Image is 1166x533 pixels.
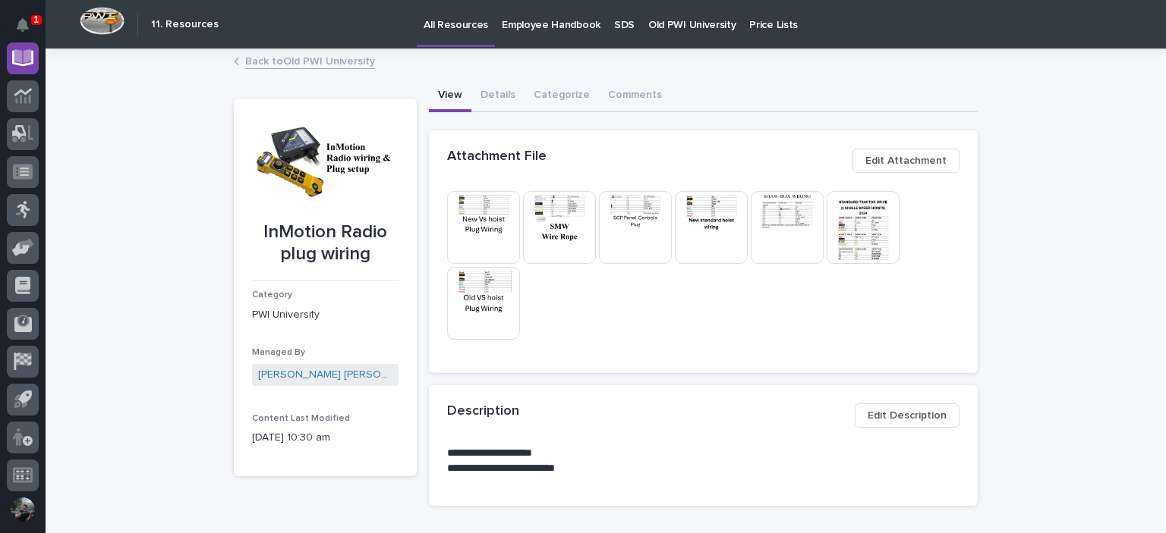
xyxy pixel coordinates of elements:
h2: Attachment File [447,149,547,165]
button: Edit Description [855,403,960,428]
button: Notifications [7,9,39,41]
button: users-avatar [7,494,39,525]
span: Content Last Modified [252,414,350,423]
div: Notifications1 [19,18,39,42]
span: Edit Description [868,406,947,425]
button: Details [471,80,525,112]
span: Edit Attachment [865,152,947,170]
span: Managed By [252,348,305,357]
a: [PERSON_NAME] [PERSON_NAME] [258,367,392,383]
p: InMotion Radio plug wiring [252,221,399,265]
img: Workspace Logo [80,7,124,35]
h2: 11. Resources [151,18,219,31]
span: Category [252,290,292,299]
button: Categorize [525,80,599,112]
button: Comments [599,80,671,112]
button: View [429,80,471,112]
p: PWI University [252,307,399,323]
a: Back toOld PWI University [245,52,375,69]
h2: Description [447,403,519,420]
p: 1 [33,14,39,25]
p: [DATE] 10:30 am [252,430,399,446]
button: Edit Attachment [852,149,960,173]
